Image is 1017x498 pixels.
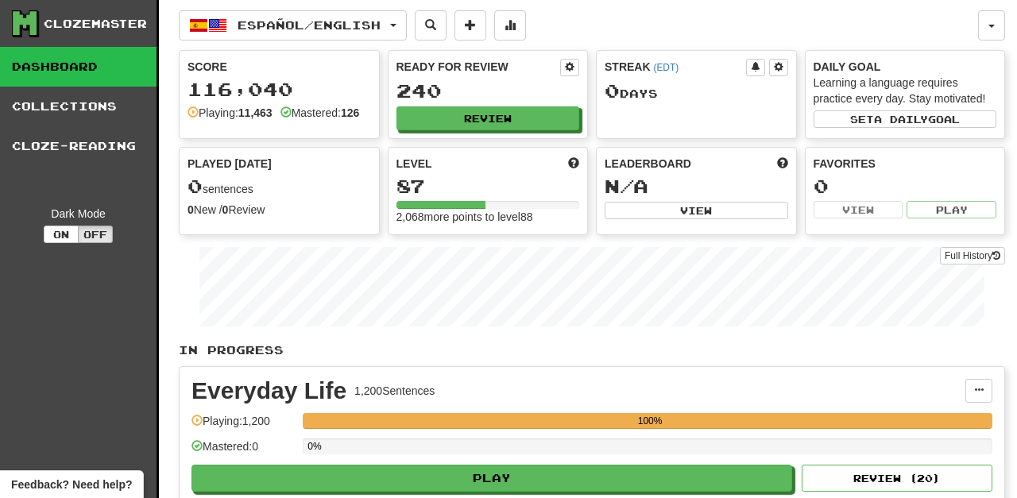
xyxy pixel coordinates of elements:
[568,156,579,172] span: Score more points to level up
[188,79,371,99] div: 116,040
[396,209,580,225] div: 2,068 more points to level 88
[454,10,486,41] button: Add sentence to collection
[396,81,580,101] div: 240
[415,10,447,41] button: Search sentences
[605,156,691,172] span: Leaderboard
[238,18,381,32] span: Español / English
[802,465,992,492] button: Review (20)
[191,438,295,465] div: Mastered: 0
[191,413,295,439] div: Playing: 1,200
[814,75,997,106] div: Learning a language requires practice every day. Stay motivated!
[605,81,788,102] div: Day s
[814,176,997,196] div: 0
[605,202,788,219] button: View
[191,465,792,492] button: Play
[814,201,903,218] button: View
[396,176,580,196] div: 87
[188,175,203,197] span: 0
[777,156,788,172] span: This week in points, UTC
[188,203,194,216] strong: 0
[605,59,746,75] div: Streak
[940,247,1005,264] a: Full History
[188,176,371,197] div: sentences
[188,156,272,172] span: Played [DATE]
[396,59,561,75] div: Ready for Review
[179,342,1005,358] p: In Progress
[341,106,359,119] strong: 126
[44,16,147,32] div: Clozemaster
[307,413,992,429] div: 100%
[222,203,229,216] strong: 0
[238,106,273,119] strong: 11,463
[280,105,360,121] div: Mastered:
[78,226,113,243] button: Off
[874,114,928,125] span: a daily
[396,106,580,130] button: Review
[396,156,432,172] span: Level
[907,201,996,218] button: Play
[814,156,997,172] div: Favorites
[814,110,997,128] button: Seta dailygoal
[188,59,371,75] div: Score
[179,10,407,41] button: Español/English
[653,62,679,73] a: (EDT)
[605,79,620,102] span: 0
[814,59,997,75] div: Daily Goal
[11,477,132,492] span: Open feedback widget
[605,175,648,197] span: N/A
[188,202,371,218] div: New / Review
[494,10,526,41] button: More stats
[188,105,273,121] div: Playing:
[191,379,346,403] div: Everyday Life
[44,226,79,243] button: On
[354,383,435,399] div: 1,200 Sentences
[12,206,145,222] div: Dark Mode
